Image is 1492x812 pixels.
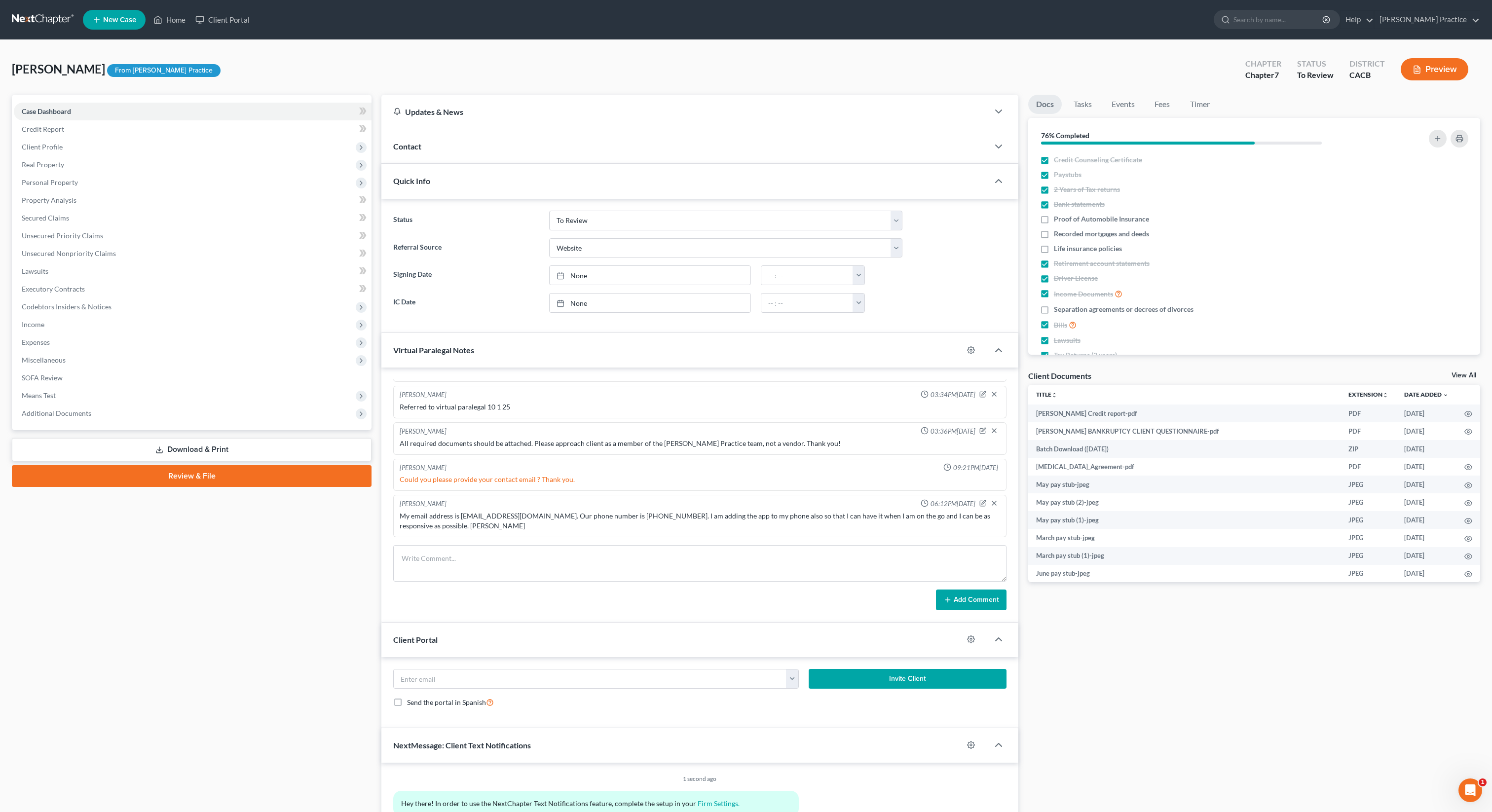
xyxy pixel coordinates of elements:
div: District [1349,58,1385,70]
span: 7 [1274,70,1279,79]
a: Executory Contracts [14,280,372,298]
a: Download & Print [12,438,372,461]
span: Tax Returns (2 years) [1054,350,1117,360]
span: Miscellaneous [22,356,66,364]
span: Driver License [1054,273,1098,283]
div: CACB [1349,70,1385,81]
td: JPEG [1341,493,1396,511]
td: [PERSON_NAME] Credit report-pdf [1028,405,1341,422]
span: Income Documents [1054,289,1113,299]
label: IC Date [388,293,544,313]
strong: 76% Completed [1041,131,1089,140]
span: 09:21PM[DATE] [953,463,998,473]
a: Secured Claims [14,209,372,227]
div: Client Documents [1028,370,1091,381]
a: None [550,294,751,312]
a: Extensionunfold_more [1348,391,1388,398]
i: unfold_more [1051,392,1057,398]
td: May pay stub (1)-jpeg [1028,511,1341,529]
td: [DATE] [1396,476,1456,493]
a: Timer [1182,95,1218,114]
span: Real Property [22,160,64,169]
a: Titleunfold_more [1036,391,1057,398]
span: NextMessage: Client Text Notifications [393,740,531,750]
span: SOFA Review [22,373,63,382]
input: -- : -- [761,294,853,312]
span: Codebtors Insiders & Notices [22,302,112,311]
td: [PERSON_NAME] BANKRUPTCY CLIENT QUESTIONNAIRE-pdf [1028,422,1341,440]
span: Income [22,320,44,329]
span: Executory Contracts [22,285,85,293]
td: [DATE] [1396,493,1456,511]
td: May pay stub (2)-jpeg [1028,493,1341,511]
i: expand_more [1443,392,1449,398]
div: Status [1297,58,1334,70]
span: Separation agreements or decrees of divorces [1054,304,1194,314]
td: JPEG [1341,511,1396,529]
span: Personal Property [22,178,78,186]
button: Invite Client [809,669,1007,689]
a: Credit Report [14,120,372,138]
a: Fees [1147,95,1178,114]
a: Property Analysis [14,191,372,209]
td: March pay stub (1)-jpeg [1028,547,1341,565]
span: Case Dashboard [22,107,71,115]
a: Date Added expand_more [1404,391,1449,398]
span: Life insurance policies [1054,244,1122,254]
td: [DATE] [1396,458,1456,476]
div: Referred to virtual paralegal 10 1 25 [400,402,1000,412]
div: [PERSON_NAME] [400,390,447,400]
a: Home [149,11,190,29]
span: Proof of Automobile Insurance [1054,214,1149,224]
span: Bills [1054,320,1067,330]
td: [DATE] [1396,422,1456,440]
label: Signing Date [388,265,544,285]
td: Batch Download ([DATE]) [1028,440,1341,458]
span: [PERSON_NAME] [12,62,105,76]
input: Enter email [394,669,786,688]
td: JPEG [1341,529,1396,547]
td: JPEG [1341,547,1396,565]
div: Chapter [1245,58,1281,70]
a: View All [1452,372,1476,379]
iframe: Intercom live chat [1458,778,1482,802]
a: Tasks [1066,95,1100,114]
td: March pay stub-jpeg [1028,529,1341,547]
a: Unsecured Nonpriority Claims [14,245,372,262]
td: JPEG [1341,565,1396,583]
span: Expenses [22,338,50,346]
div: [PERSON_NAME] [400,463,447,473]
div: All required documents should be attached. Please approach client as a member of the [PERSON_NAME... [400,439,1000,448]
span: 2 Years of Tax returns [1054,185,1120,194]
input: Search by name... [1233,10,1324,29]
span: New Case [103,16,136,24]
td: [MEDICAL_DATA]_Agreement-pdf [1028,458,1341,476]
td: [DATE] [1396,405,1456,422]
a: None [550,266,751,285]
div: My email address is [EMAIL_ADDRESS][DOMAIN_NAME]. Our phone number is [PHONE_NUMBER]. I am adding... [400,511,1000,531]
span: 06:12PM[DATE] [931,499,975,509]
span: Virtual Paralegal Notes [393,345,474,355]
span: Paystubs [1054,170,1082,180]
span: 1 [1479,778,1487,786]
a: Unsecured Priority Claims [14,227,372,245]
td: PDF [1341,458,1396,476]
span: Unsecured Priority Claims [22,231,103,240]
span: Means Test [22,391,56,400]
td: [DATE] [1396,511,1456,529]
div: [PERSON_NAME] [400,499,447,509]
label: Referral Source [388,238,544,258]
span: Lawsuits [1054,335,1081,345]
span: Credit Counseling Certificate [1054,155,1142,165]
a: Case Dashboard [14,103,372,120]
span: Credit Report [22,125,64,133]
span: Secured Claims [22,214,69,222]
a: Client Portal [190,11,255,29]
td: ZIP [1341,440,1396,458]
button: Add Comment [936,590,1007,610]
span: Recorded mortgages and deeds [1054,229,1149,239]
td: [DATE] [1396,529,1456,547]
td: JPEG [1341,476,1396,493]
span: Lawsuits [22,267,48,275]
a: Review & File [12,465,372,487]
